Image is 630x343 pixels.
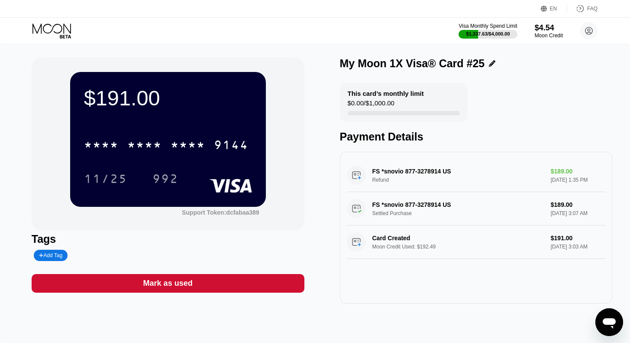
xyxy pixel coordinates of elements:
[32,274,304,293] div: Mark as used
[84,173,127,187] div: 11/25
[182,209,259,216] div: Support Token:dcfabaa389
[567,4,598,13] div: FAQ
[340,131,613,143] div: Payment Details
[78,168,134,189] div: 11/25
[34,250,68,261] div: Add Tag
[32,233,304,245] div: Tags
[541,4,567,13] div: EN
[535,33,563,39] div: Moon Credit
[182,209,259,216] div: Support Token: dcfabaa389
[595,308,623,336] iframe: Button to launch messaging window
[459,23,517,39] div: Visa Monthly Spend Limit$1,337.63/$4,000.00
[535,23,563,33] div: $4.54
[214,139,249,153] div: 9144
[459,23,517,29] div: Visa Monthly Spend Limit
[143,278,193,288] div: Mark as used
[348,99,394,111] div: $0.00 / $1,000.00
[340,57,485,70] div: My Moon 1X Visa® Card #25
[84,86,252,110] div: $191.00
[535,23,563,39] div: $4.54Moon Credit
[550,6,557,12] div: EN
[348,90,424,97] div: This card’s monthly limit
[146,168,185,189] div: 992
[466,31,510,36] div: $1,337.63 / $4,000.00
[39,252,62,258] div: Add Tag
[152,173,178,187] div: 992
[587,6,598,12] div: FAQ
